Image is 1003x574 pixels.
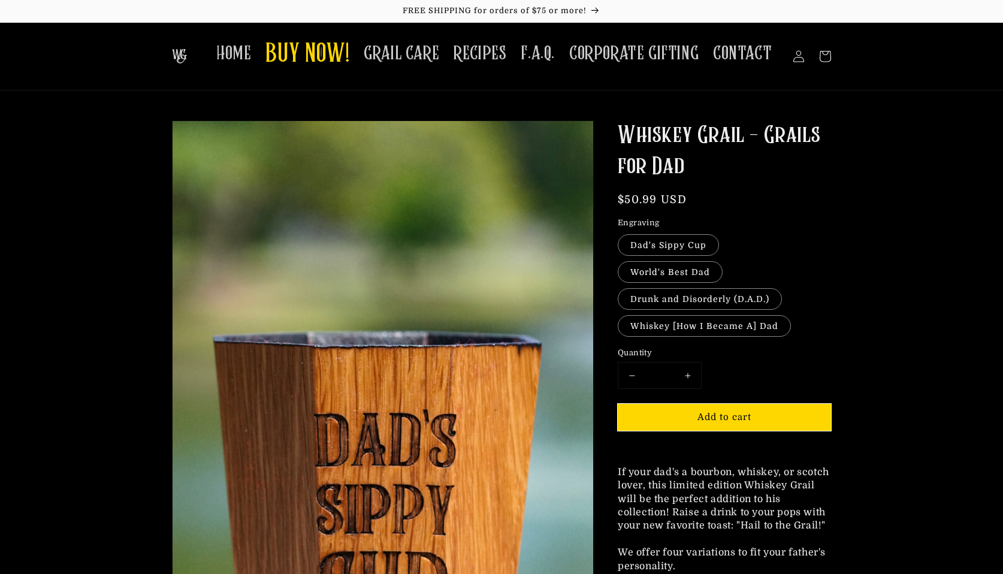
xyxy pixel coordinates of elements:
label: Quantity [618,347,831,359]
span: GRAIL CARE [364,42,439,65]
h1: Whiskey Grail - Grails for Dad [618,120,831,183]
a: CORPORATE GIFTING [562,35,706,72]
span: F.A.Q. [521,42,555,65]
a: BUY NOW! [258,31,357,78]
span: RECIPES [454,42,506,65]
label: Drunk and Disorderly (D.A.D.) [618,288,782,310]
span: BUY NOW! [265,38,349,71]
p: FREE SHIPPING for orders of $75 or more! [12,6,991,16]
span: HOME [216,42,251,65]
img: The Whiskey Grail [172,49,187,64]
span: Add to cart [697,412,751,422]
label: Dad's Sippy Cup [618,234,719,256]
span: CONTACT [713,42,772,65]
legend: Engraving [618,217,661,229]
label: World's Best Dad [618,261,723,283]
span: CORPORATE GIFTING [569,42,699,65]
button: Add to cart [618,404,831,431]
label: Whiskey [How I Became A] Dad [618,315,791,337]
a: GRAIL CARE [357,35,446,72]
a: HOME [209,35,258,72]
a: RECIPES [446,35,513,72]
span: $50.99 USD [618,194,687,206]
a: F.A.Q. [513,35,562,72]
a: CONTACT [706,35,779,72]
